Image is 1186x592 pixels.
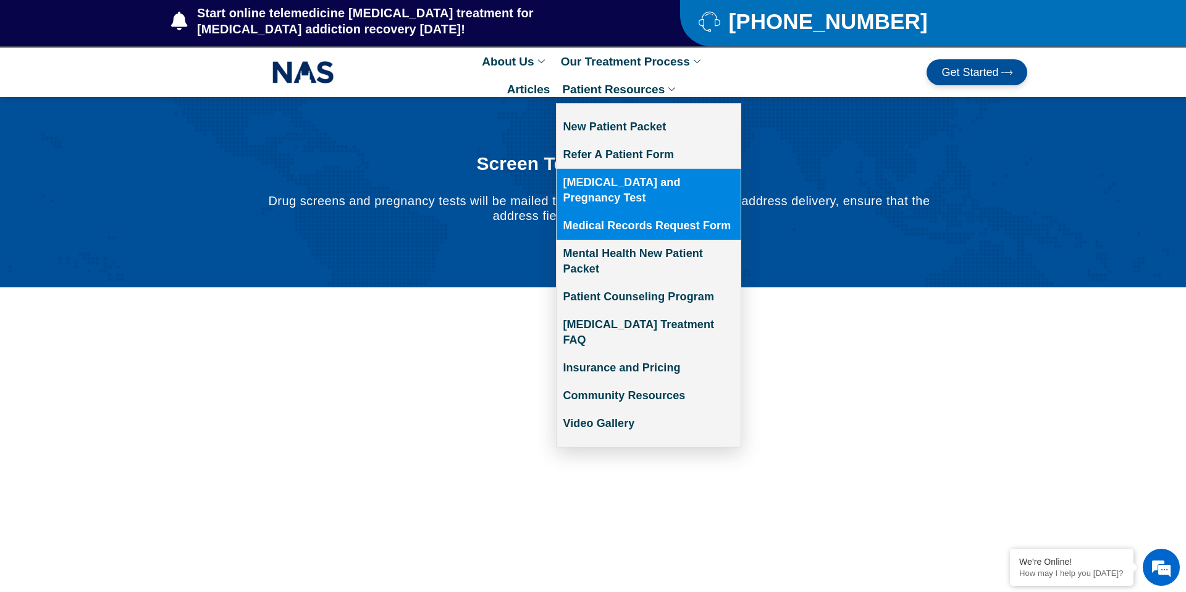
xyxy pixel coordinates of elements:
a: Mental Health New Patient Packet [557,240,741,283]
a: Refer A Patient Form [557,141,741,169]
span: Start online telemedicine [MEDICAL_DATA] treatment for [MEDICAL_DATA] addiction recovery [DATE]! [194,5,631,37]
img: tab_domain_overview_orange.svg [33,72,43,82]
span: [PHONE_NUMBER] [725,14,927,29]
a: Community Resources [557,382,741,410]
a: Patient Counseling Program [557,283,741,311]
div: Keywords by Traffic [137,73,208,81]
a: New Patient Packet [557,113,741,141]
a: [PHONE_NUMBER] [699,11,997,32]
img: tab_keywords_by_traffic_grey.svg [123,72,133,82]
img: website_grey.svg [20,32,30,42]
img: logo_orange.svg [20,20,30,30]
div: Domain Overview [47,73,111,81]
h1: Screen Tests Request Form [258,153,941,175]
img: NAS_email_signature-removebg-preview.png [272,58,334,87]
a: Get Started [927,59,1027,85]
a: [MEDICAL_DATA] and Pregnancy Test [557,169,741,212]
a: About Us [476,48,554,75]
a: Medical Records Request Form [557,212,741,240]
a: Start online telemedicine [MEDICAL_DATA] treatment for [MEDICAL_DATA] addiction recovery [DATE]! [171,5,631,37]
a: Insurance and Pricing [557,354,741,382]
a: Video Gallery [557,410,741,438]
p: Drug screens and pregnancy tests will be mailed to your home. To avoid incorrect address delivery... [258,193,941,223]
p: How may I help you today? [1019,569,1124,578]
a: Patient Resources [556,75,685,103]
div: Domain: [DOMAIN_NAME] [32,32,136,42]
div: We're Online! [1019,557,1124,567]
a: Our Treatment Process [555,48,710,75]
a: Articles [501,75,557,103]
a: [MEDICAL_DATA] Treatment FAQ [557,311,741,354]
div: v 4.0.25 [35,20,61,30]
span: Get Started [941,67,998,78]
